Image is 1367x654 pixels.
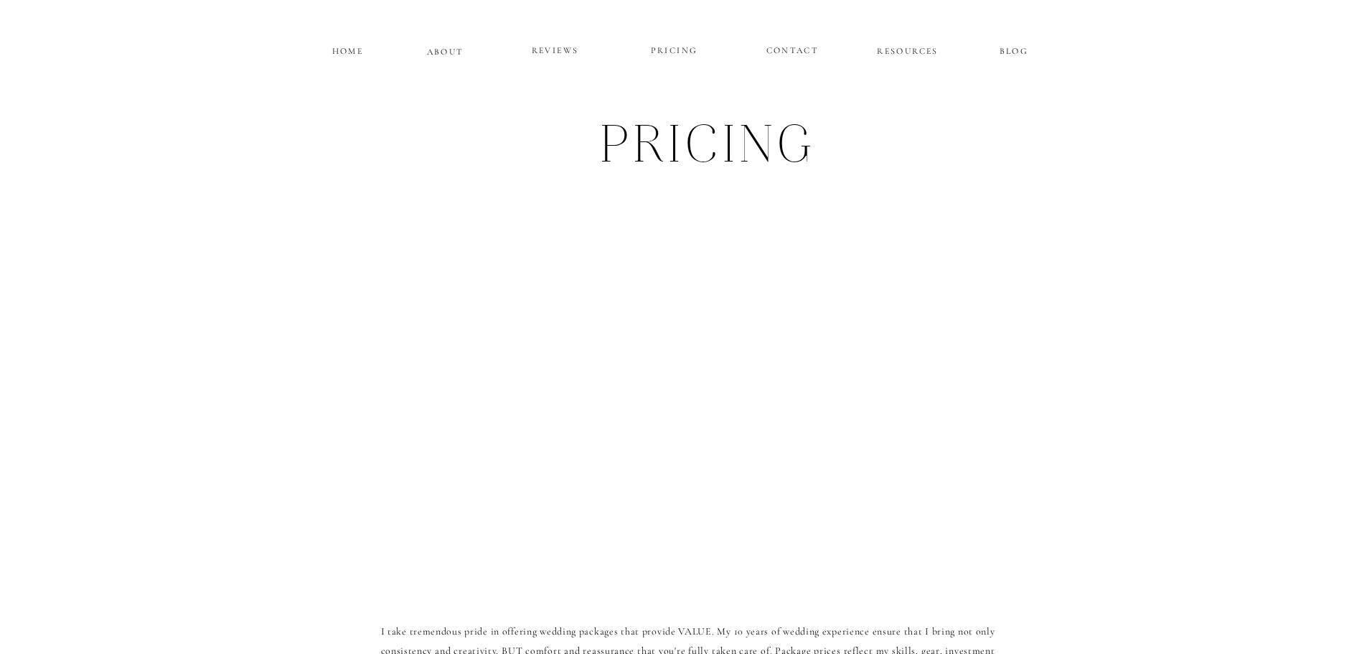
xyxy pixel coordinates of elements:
[875,43,941,55] a: RESOURCES
[512,42,598,60] a: REVIEWS
[427,44,464,56] a: ABOUT
[380,110,1038,188] h1: pRICING
[982,43,1047,55] a: BLOG
[631,42,718,60] a: PRICING
[330,43,366,55] a: HOME
[766,42,819,55] a: CONTACT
